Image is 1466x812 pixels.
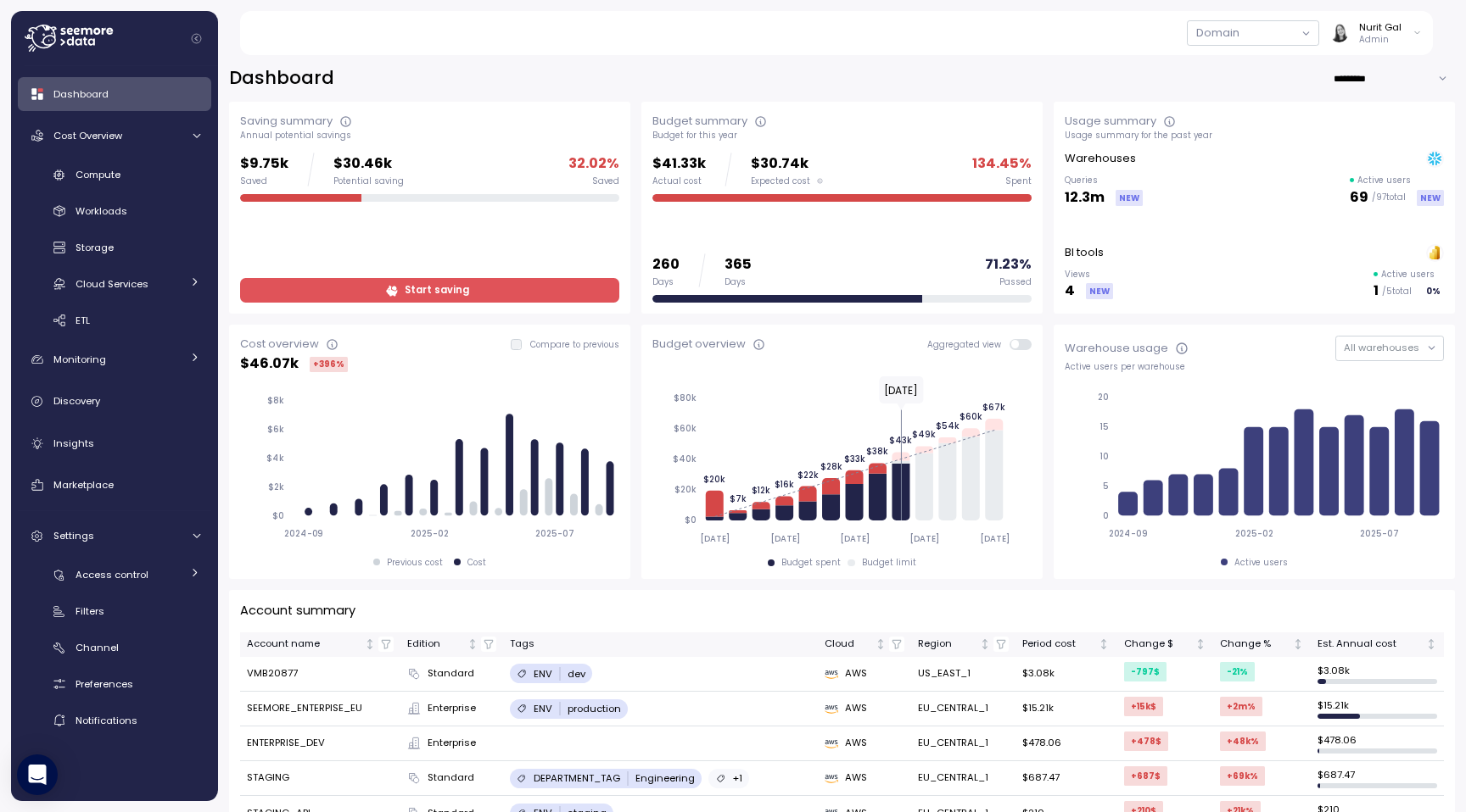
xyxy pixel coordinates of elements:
div: +2m % [1220,697,1262,716]
tspan: $7k [730,493,747,504]
p: 69 [1350,186,1368,209]
a: Channel [18,634,211,662]
span: Enterprise [428,736,476,751]
tspan: $16k [775,479,794,490]
div: -21 % [1220,662,1255,681]
div: NEW [1417,190,1444,206]
tspan: $20k [703,473,725,484]
p: Active users [1357,175,1411,186]
tspan: $54k [936,420,960,431]
span: Filters [76,604,104,618]
div: Region [918,637,976,652]
th: Est. Annual costNot sorted [1311,632,1444,657]
div: NEW [1086,283,1113,299]
div: Spent [1005,175,1032,187]
div: Cloud [825,637,873,652]
span: Dashboard [53,87,109,101]
div: Budget for this year [652,130,1032,142]
td: $15.21k [1016,692,1116,726]
span: All warehouses [1344,341,1419,354]
tspan: $49k [912,429,936,440]
p: dev [568,667,585,681]
div: Not sorted [1292,638,1304,650]
span: Cloud Services [76,277,148,291]
text: [DATE] [884,383,918,398]
tspan: $8k [267,395,284,406]
p: Views [1065,269,1113,281]
p: $ 46.07k [240,353,299,375]
div: Actual cost [652,175,706,187]
span: Standard [428,770,474,786]
div: Not sorted [364,638,376,650]
div: Est. Annual cost [1318,637,1423,652]
th: Change $Not sorted [1117,632,1213,657]
tspan: $20k [674,484,697,495]
td: EU_CENTRAL_1 [911,692,1016,726]
div: AWS [825,701,904,716]
div: Edition [407,637,464,652]
div: +396 % [310,357,348,372]
tspan: $33k [843,453,864,464]
a: ETL [18,306,211,334]
tspan: 2024-09 [283,528,323,539]
tspan: [DATE] [840,533,870,544]
a: Compute [18,161,211,189]
a: Monitoring [18,342,211,376]
span: Discovery [53,394,100,408]
p: $41.33k [652,153,706,175]
div: Days [652,276,680,288]
tspan: [DATE] [909,533,939,544]
div: Saved [240,175,288,187]
a: Preferences [18,670,211,698]
th: Change %Not sorted [1213,632,1312,657]
td: $ 687.47 [1311,761,1444,796]
div: Cost [467,557,486,569]
p: $30.46k [333,153,404,175]
tspan: $0 [685,514,697,526]
tspan: $67k [982,402,1005,413]
div: 0 % [1423,283,1444,299]
a: Notifications [18,707,211,735]
tspan: [DATE] [769,533,799,544]
tspan: $22k [797,469,818,480]
p: BI tools [1065,244,1104,261]
div: -797 $ [1124,662,1167,681]
tspan: $43k [889,435,912,446]
tspan: 2025-07 [1361,528,1400,539]
span: Marketplace [53,478,114,492]
div: +15k $ [1124,697,1163,716]
div: Not sorted [875,638,887,650]
tspan: [DATE] [700,533,730,544]
a: Settings [18,520,211,553]
a: Start saving [240,278,619,303]
p: $30.74k [751,153,823,175]
div: Budget limit [862,557,916,569]
div: +69k % [1220,766,1265,786]
div: Usage summary for the past year [1065,130,1444,142]
td: $687.47 [1016,761,1116,796]
td: $478.06 [1016,726,1116,761]
td: ENTERPRISE_DEV [240,726,400,761]
button: All warehouses [1335,336,1444,360]
tspan: 2025-02 [1235,528,1273,539]
span: Preferences [76,677,133,691]
div: Budget summary [652,113,747,130]
div: Budget spent [781,557,841,569]
tspan: $40k [673,453,697,464]
div: +48k % [1220,731,1266,751]
p: 4 [1065,280,1075,303]
span: Insights [53,437,94,450]
tspan: 20 [1098,392,1109,403]
div: Domain [1196,25,1239,42]
img: ACg8ocIVugc3DtI--ID6pffOeA5XcvoqExjdOmyrlhjOptQpqjom7zQ=s96-c [1330,24,1348,42]
p: Engineering [635,771,695,785]
p: / 97 total [1372,192,1406,203]
div: Change $ [1124,637,1192,652]
div: Budget overview [652,336,746,353]
div: Period cost [1022,637,1095,652]
div: Potential saving [333,175,404,187]
p: Queries [1065,175,1143,186]
p: 1 [1374,280,1379,303]
p: 134.45 % [972,153,1032,175]
tspan: $38k [866,446,888,457]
